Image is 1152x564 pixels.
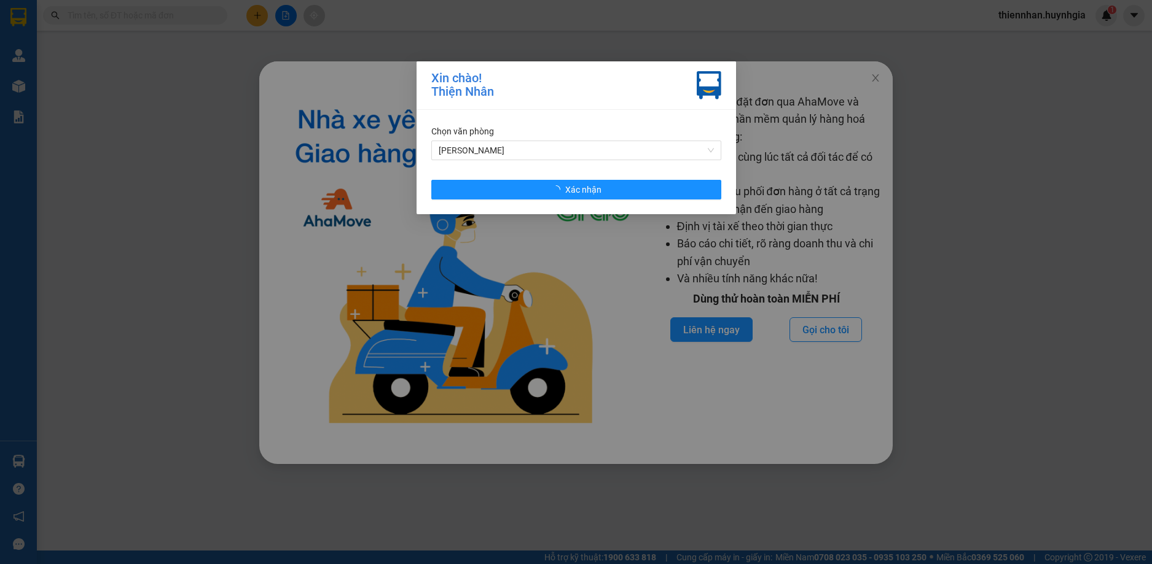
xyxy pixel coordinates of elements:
[551,185,565,194] span: loading
[565,183,601,196] span: Xác nhận
[431,71,494,99] div: Xin chào! Thiện Nhân
[697,71,721,99] img: vxr-icon
[439,141,714,160] span: Diên Khánh
[431,125,721,138] div: Chọn văn phòng
[431,180,721,199] button: Xác nhận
